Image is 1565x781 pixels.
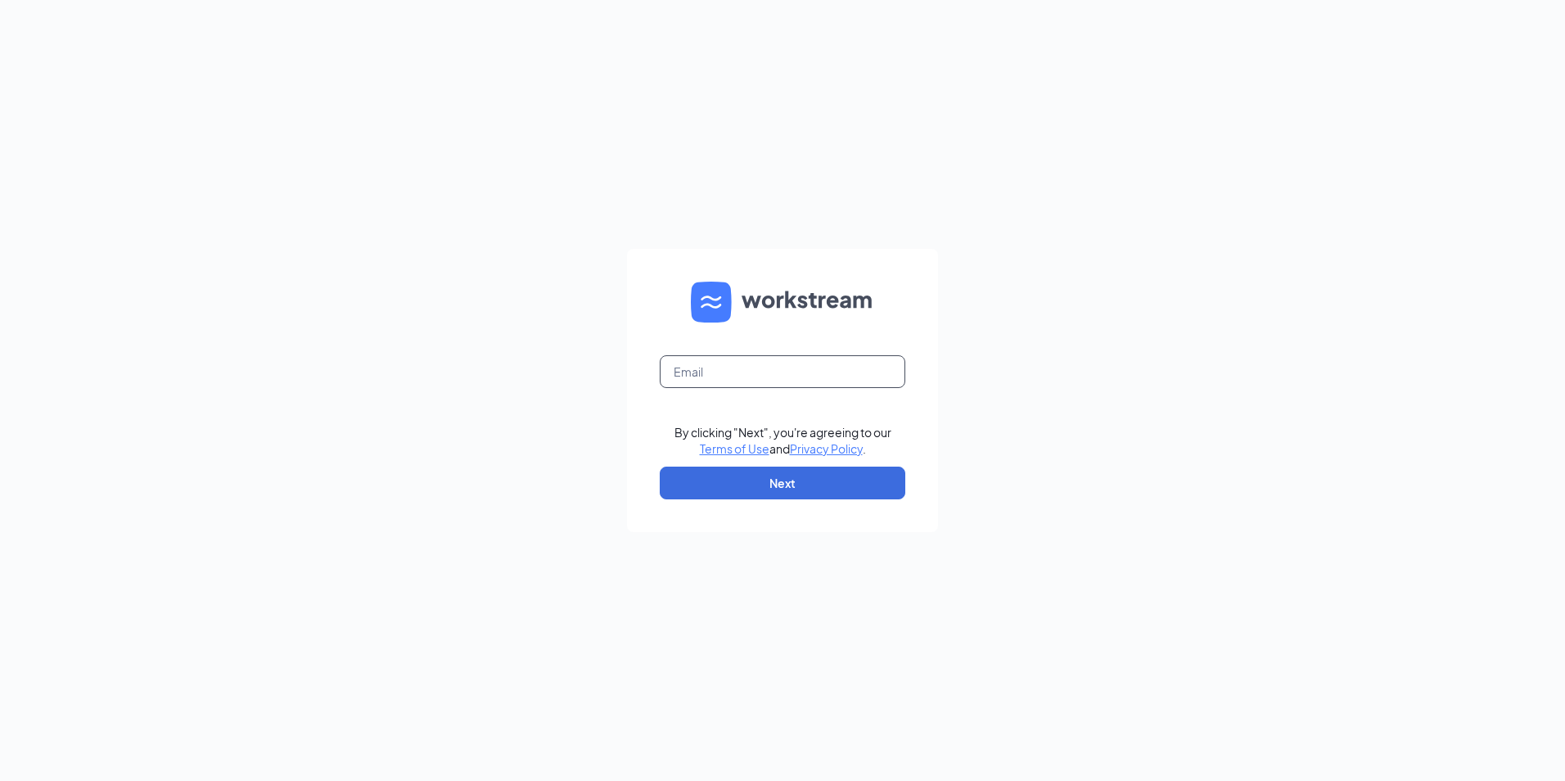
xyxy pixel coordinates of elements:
input: Email [660,355,905,388]
a: Terms of Use [700,441,769,456]
a: Privacy Policy [790,441,863,456]
img: WS logo and Workstream text [691,282,874,323]
button: Next [660,467,905,499]
div: By clicking "Next", you're agreeing to our and . [674,424,891,457]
